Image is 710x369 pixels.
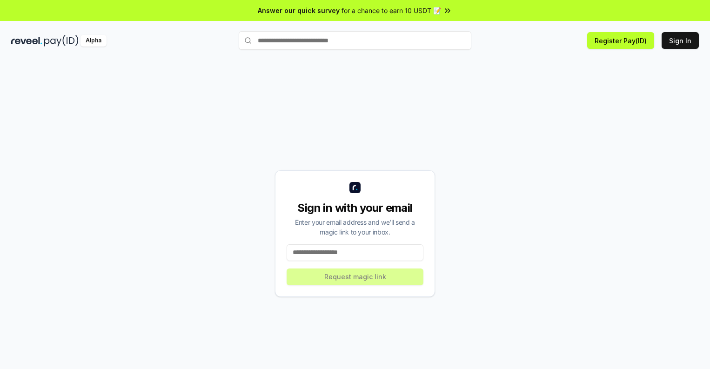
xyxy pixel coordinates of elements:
img: logo_small [349,182,361,193]
div: Alpha [80,35,107,47]
span: for a chance to earn 10 USDT 📝 [342,6,441,15]
button: Register Pay(ID) [587,32,654,49]
button: Sign In [662,32,699,49]
img: reveel_dark [11,35,42,47]
div: Sign in with your email [287,201,423,215]
div: Enter your email address and we’ll send a magic link to your inbox. [287,217,423,237]
span: Answer our quick survey [258,6,340,15]
img: pay_id [44,35,79,47]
